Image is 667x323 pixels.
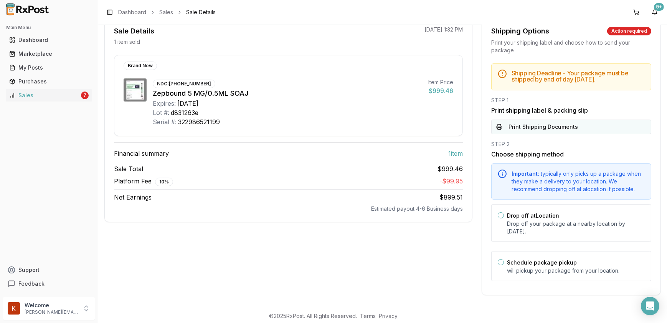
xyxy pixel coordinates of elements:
[6,61,92,75] a: My Posts
[155,178,173,186] div: 10 %
[114,26,154,37] div: Sale Details
[118,8,146,16] a: Dashboard
[153,117,177,127] div: Serial #:
[424,26,463,33] p: [DATE] 1:32 PM
[6,25,92,31] h2: Main Menu
[649,6,661,18] button: 9+
[3,48,95,60] button: Marketplace
[607,27,651,35] div: Action required
[25,301,78,309] p: Welcome
[114,164,143,173] span: Sale Total
[512,170,539,177] span: Important:
[153,108,169,117] div: Lot #:
[428,78,453,86] div: Item Price
[114,149,169,158] span: Financial summary
[124,62,157,70] div: Brand New
[9,64,89,72] div: My Posts
[3,3,52,15] img: RxPost Logo
[512,170,645,193] div: typically only picks up a package when they make a delivery to your location. We recommend droppi...
[3,62,95,74] button: My Posts
[25,309,78,315] p: [PERSON_NAME][EMAIL_ADDRESS][DOMAIN_NAME]
[491,120,651,134] button: Print Shipping Documents
[177,99,198,108] div: [DATE]
[8,302,20,315] img: User avatar
[6,33,92,47] a: Dashboard
[6,47,92,61] a: Marketplace
[81,92,89,99] div: 7
[171,108,198,117] div: d831263e
[9,78,89,85] div: Purchases
[18,280,45,288] span: Feedback
[507,267,645,275] p: will pickup your package from your location.
[507,212,559,219] label: Drop off at Location
[491,106,651,115] h3: Print shipping label & packing slip
[507,220,645,235] p: Drop off your package at a nearby location by [DATE] .
[641,297,659,315] div: Open Intercom Messenger
[3,75,95,88] button: Purchases
[360,313,376,319] a: Terms
[6,88,92,102] a: Sales7
[159,8,173,16] a: Sales
[178,117,220,127] div: 322986521199
[114,193,152,202] span: Net Earnings
[448,149,463,158] span: 1 item
[124,78,147,102] img: Zepbound 5 MG/0.5ML SOAJ
[3,263,95,277] button: Support
[491,140,651,148] div: STEP 2
[491,97,651,104] div: STEP 1
[114,176,173,186] span: Platform Fee
[428,86,453,95] div: $999.46
[9,36,89,44] div: Dashboard
[3,277,95,291] button: Feedback
[6,75,92,88] a: Purchases
[507,259,577,266] label: Schedule package pickup
[9,92,79,99] div: Sales
[9,50,89,58] div: Marketplace
[491,150,651,159] h3: Choose shipping method
[379,313,398,319] a: Privacy
[153,88,422,99] div: Zepbound 5 MG/0.5ML SOAJ
[439,177,463,185] span: - $99.95
[438,164,463,173] span: $999.46
[491,39,651,54] div: Print your shipping label and choose how to send your package
[186,8,216,16] span: Sale Details
[118,8,216,16] nav: breadcrumb
[3,89,95,102] button: Sales7
[3,34,95,46] button: Dashboard
[153,80,215,88] div: NDC: [PHONE_NUMBER]
[114,205,463,213] div: Estimated payout 4-6 Business days
[491,26,549,37] div: Shipping Options
[654,3,664,11] div: 9+
[512,70,645,82] h5: Shipping Deadline - Your package must be shipped by end of day [DATE] .
[153,99,176,108] div: Expires:
[114,38,140,46] p: 1 item sold
[439,193,463,201] span: $899.51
